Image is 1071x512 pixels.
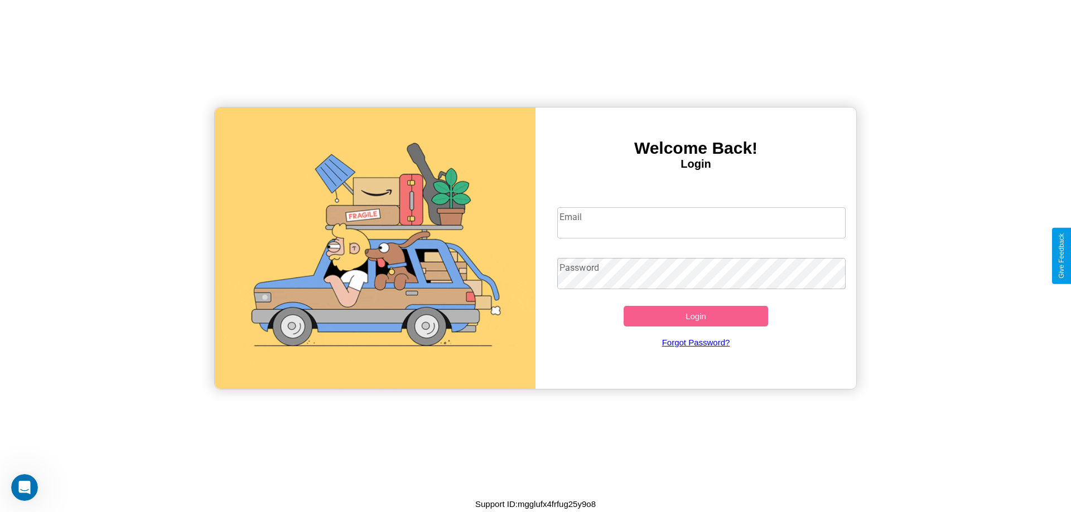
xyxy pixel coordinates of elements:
[11,474,38,501] iframe: Intercom live chat
[475,496,596,511] p: Support ID: mgglufx4frfug25y9o8
[1058,233,1065,279] div: Give Feedback
[552,326,841,358] a: Forgot Password?
[535,158,856,170] h4: Login
[535,139,856,158] h3: Welcome Back!
[624,306,768,326] button: Login
[215,108,535,389] img: gif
